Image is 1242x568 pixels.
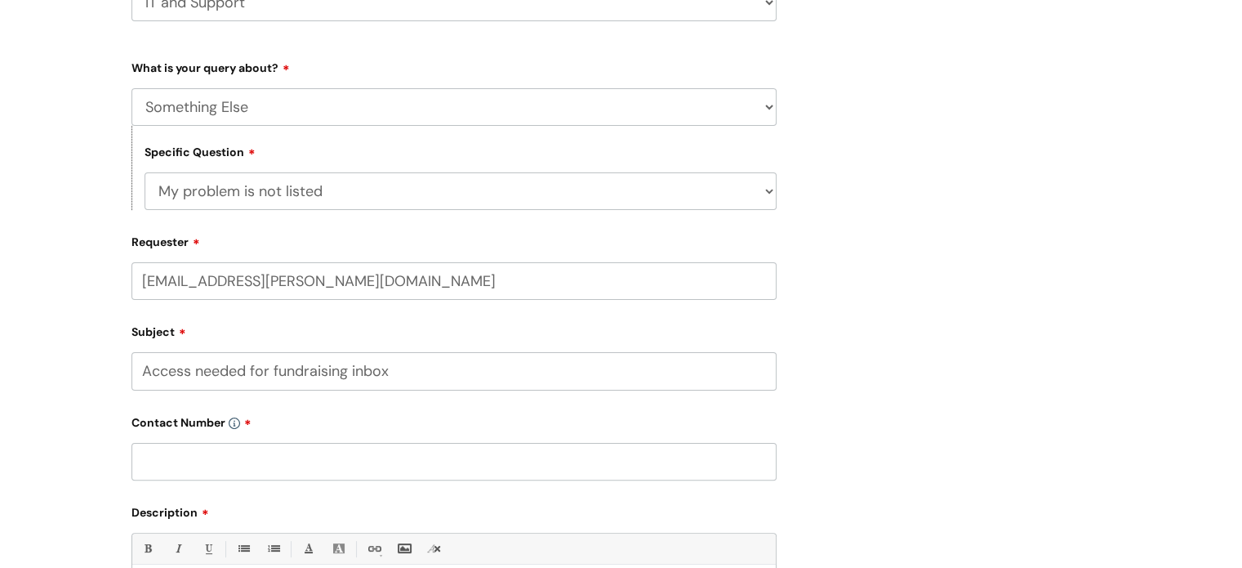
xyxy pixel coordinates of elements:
[263,539,283,559] a: 1. Ordered List (Ctrl-Shift-8)
[131,320,777,339] label: Subject
[131,230,777,249] label: Requester
[131,262,777,300] input: Email
[131,56,777,75] label: What is your query about?
[328,539,349,559] a: Back Color
[167,539,188,559] a: Italic (Ctrl-I)
[131,410,777,430] label: Contact Number
[424,539,444,559] a: Remove formatting (Ctrl-\)
[198,539,218,559] a: Underline(Ctrl-U)
[298,539,318,559] a: Font Color
[131,500,777,520] label: Description
[145,143,256,159] label: Specific Question
[137,539,158,559] a: Bold (Ctrl-B)
[363,539,384,559] a: Link
[233,539,253,559] a: • Unordered List (Ctrl-Shift-7)
[229,418,240,429] img: info-icon.svg
[394,539,414,559] a: Insert Image...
